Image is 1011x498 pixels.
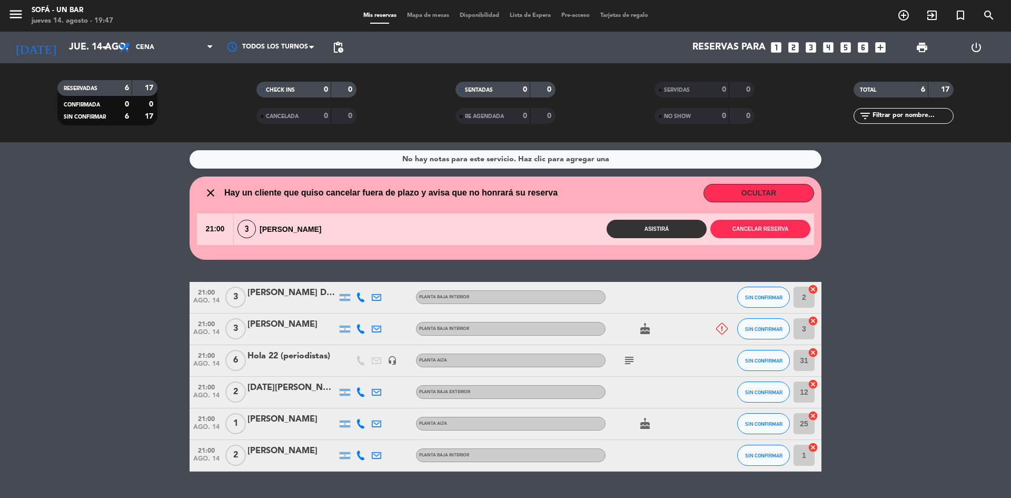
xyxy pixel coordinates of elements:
[916,41,928,54] span: print
[225,318,246,339] span: 3
[324,86,328,93] strong: 0
[607,220,707,238] button: Asistirá
[419,390,470,394] span: PLANTA BAJA EXTERIOR
[32,5,113,16] div: SOFÁ - un bar
[193,412,220,424] span: 21:00
[145,113,155,120] strong: 17
[125,84,129,92] strong: 6
[465,114,504,119] span: RE AGENDADA
[737,318,790,339] button: SIN CONFIRMAR
[921,86,925,93] strong: 6
[746,86,752,93] strong: 0
[737,350,790,371] button: SIN CONFIRMAR
[247,381,337,395] div: [DATE][PERSON_NAME]
[547,112,553,120] strong: 0
[745,295,782,300] span: SIN CONFIRMAR
[193,380,220,393] span: 21:00
[193,349,220,361] span: 21:00
[193,329,220,341] span: ago. 14
[266,87,295,93] span: CHECK INS
[769,41,783,54] i: looks_one
[247,413,337,426] div: [PERSON_NAME]
[808,316,818,326] i: cancel
[808,347,818,358] i: cancel
[859,110,871,122] i: filter_list
[225,413,246,434] span: 1
[664,114,691,119] span: NO SHOW
[247,286,337,300] div: [PERSON_NAME] De Grazia
[419,358,447,363] span: PLANTA ALTA
[523,86,527,93] strong: 0
[64,114,106,120] span: SIN CONFIRMAR
[745,421,782,427] span: SIN CONFIRMAR
[504,13,556,18] span: Lista de Espera
[970,41,983,54] i: power_settings_new
[324,112,328,120] strong: 0
[745,453,782,458] span: SIN CONFIRMAR
[926,9,938,22] i: exit_to_app
[703,184,814,202] button: OCULTAR
[808,442,818,453] i: cancel
[125,101,129,108] strong: 0
[402,13,454,18] span: Mapa de mesas
[746,112,752,120] strong: 0
[348,112,354,120] strong: 0
[234,220,331,238] div: [PERSON_NAME]
[664,87,690,93] span: SERVIDAS
[225,287,246,308] span: 3
[556,13,595,18] span: Pre-acceso
[193,317,220,329] span: 21:00
[193,392,220,404] span: ago. 14
[871,110,953,122] input: Filtrar por nombre...
[454,13,504,18] span: Disponibilidad
[949,32,1003,63] div: LOG OUT
[523,112,527,120] strong: 0
[787,41,800,54] i: looks_two
[808,379,818,389] i: cancel
[722,86,726,93] strong: 0
[193,286,220,298] span: 21:00
[623,354,636,367] i: subject
[8,36,64,59] i: [DATE]
[737,382,790,403] button: SIN CONFIRMAR
[547,86,553,93] strong: 0
[722,112,726,120] strong: 0
[595,13,653,18] span: Tarjetas de regalo
[737,445,790,466] button: SIN CONFIRMAR
[32,16,113,26] div: jueves 14. agosto - 19:47
[745,358,782,364] span: SIN CONFIRMAR
[821,41,835,54] i: looks_4
[64,102,100,108] span: CONFIRMADA
[8,6,24,26] button: menu
[125,113,129,120] strong: 6
[136,44,154,51] span: Cena
[954,9,967,22] i: turned_in_not
[266,114,299,119] span: CANCELADA
[388,356,397,365] i: headset_mic
[225,445,246,466] span: 2
[419,453,469,457] span: PLANTA BAJA INTERIOR
[874,41,887,54] i: add_box
[419,295,469,299] span: PLANTA BAJA INTERIOR
[419,422,447,426] span: PLANTA ALTA
[897,9,910,22] i: add_circle_outline
[804,41,818,54] i: looks_3
[710,220,810,238] button: Cancelar reserva
[193,444,220,456] span: 21:00
[465,87,493,93] span: SENTADAS
[204,187,217,199] i: close
[8,6,24,22] i: menu
[149,101,155,108] strong: 0
[639,417,651,430] i: cake
[745,389,782,395] span: SIN CONFIRMAR
[941,86,951,93] strong: 17
[193,424,220,436] span: ago. 14
[692,42,766,53] span: Reservas para
[860,87,876,93] span: TOTAL
[839,41,853,54] i: looks_5
[225,382,246,403] span: 2
[247,444,337,458] div: [PERSON_NAME]
[98,41,111,54] i: arrow_drop_down
[808,284,818,295] i: cancel
[224,186,558,200] span: Hay un cliente que quiso cancelar fuera de plazo y avisa que no honrará su reserva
